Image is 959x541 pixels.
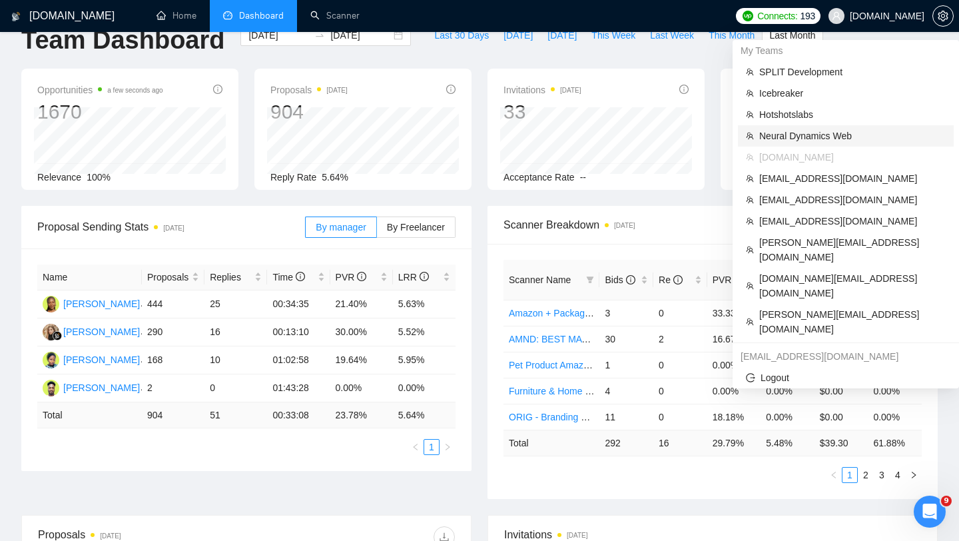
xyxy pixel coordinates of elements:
span: right [444,443,452,451]
a: Amazon + Package, Short prompt, >35$/h, no agency [509,308,731,318]
span: Opportunities [37,82,163,98]
li: Next Page [906,467,922,483]
img: AO [43,352,59,368]
li: 1 [842,467,858,483]
td: 444 [142,290,204,318]
a: 4 [890,468,905,482]
td: 0.00% [707,378,761,404]
div: 33 [503,99,581,125]
td: 00:33:08 [267,402,330,428]
span: team [746,89,754,97]
time: a few seconds ago [107,87,162,94]
td: 30 [599,326,653,352]
span: [EMAIL_ADDRESS][DOMAIN_NAME] [759,214,946,229]
img: gigradar-bm.png [53,331,62,340]
button: Last 30 Days [427,25,496,46]
td: 4 [599,378,653,404]
time: [DATE] [614,222,635,229]
td: 0 [653,352,707,378]
span: By manager [316,222,366,233]
time: [DATE] [326,87,347,94]
span: info-circle [673,275,683,284]
td: 21.40% [330,290,393,318]
span: Proposals [147,270,189,284]
li: Next Page [440,439,456,455]
td: 5.63% [393,290,456,318]
span: team [746,68,754,76]
span: team [746,132,754,140]
span: filter [586,276,594,284]
div: [PERSON_NAME] [63,352,140,367]
td: 25 [204,290,267,318]
td: 01:43:28 [267,374,330,402]
span: By Freelancer [387,222,445,233]
a: Furniture & Home Goods Product Amazon, Short prompt, >35$/h, no agency [509,386,824,396]
td: 0 [653,378,707,404]
span: swap-right [314,30,325,41]
span: Neural Dynamics Web [759,129,946,143]
input: Start date [248,28,309,43]
span: [DOMAIN_NAME] [759,150,946,165]
span: filter [583,270,597,290]
time: [DATE] [100,532,121,540]
time: [DATE] [560,87,581,94]
span: Invitations [503,82,581,98]
span: SPLIT Development [759,65,946,79]
div: 904 [270,99,348,125]
td: 00:34:35 [267,290,330,318]
span: team [746,282,754,290]
span: LRR [398,272,429,282]
span: team [746,111,754,119]
span: Re [659,274,683,285]
th: Name [37,265,142,290]
li: 2 [858,467,874,483]
time: [DATE] [163,225,184,232]
td: 19.64% [330,346,393,374]
td: 0 [653,300,707,326]
td: 11 [599,404,653,430]
time: [DATE] [567,532,587,539]
span: setting [933,11,953,21]
span: 100% [87,172,111,183]
td: 01:02:58 [267,346,330,374]
button: This Week [584,25,643,46]
button: Last Month [762,25,822,46]
iframe: Intercom live chat [914,496,946,528]
span: -- [580,172,586,183]
td: Total [37,402,142,428]
div: [PERSON_NAME] [63,296,140,311]
td: 904 [142,402,204,428]
span: Reply Rate [270,172,316,183]
button: right [440,439,456,455]
span: [PERSON_NAME][EMAIL_ADDRESS][DOMAIN_NAME] [759,235,946,265]
img: JA [43,380,59,396]
span: Connects: [757,9,797,23]
span: team [746,217,754,225]
button: Last Week [643,25,701,46]
span: info-circle [626,275,635,284]
span: team [746,318,754,326]
td: $ 39.30 [814,430,868,456]
td: 16 [204,318,267,346]
td: 18.18% [707,404,761,430]
li: Previous Page [408,439,424,455]
button: right [906,467,922,483]
img: logo [11,6,21,27]
a: JA[PERSON_NAME] [43,382,140,392]
a: 2 [858,468,873,482]
span: info-circle [296,272,305,281]
a: homeHome [157,10,196,21]
span: info-circle [420,272,429,281]
span: Scanner Breakdown [503,217,922,233]
span: Hotshotslabs [759,107,946,122]
span: logout [746,373,755,382]
a: 1 [424,440,439,454]
td: 29.79 % [707,430,761,456]
span: Bids [605,274,635,285]
button: left [826,467,842,483]
a: D[PERSON_NAME] [43,298,140,308]
span: PVR [713,274,744,285]
a: 3 [874,468,889,482]
span: Replies [210,270,252,284]
span: Proposals [270,82,348,98]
